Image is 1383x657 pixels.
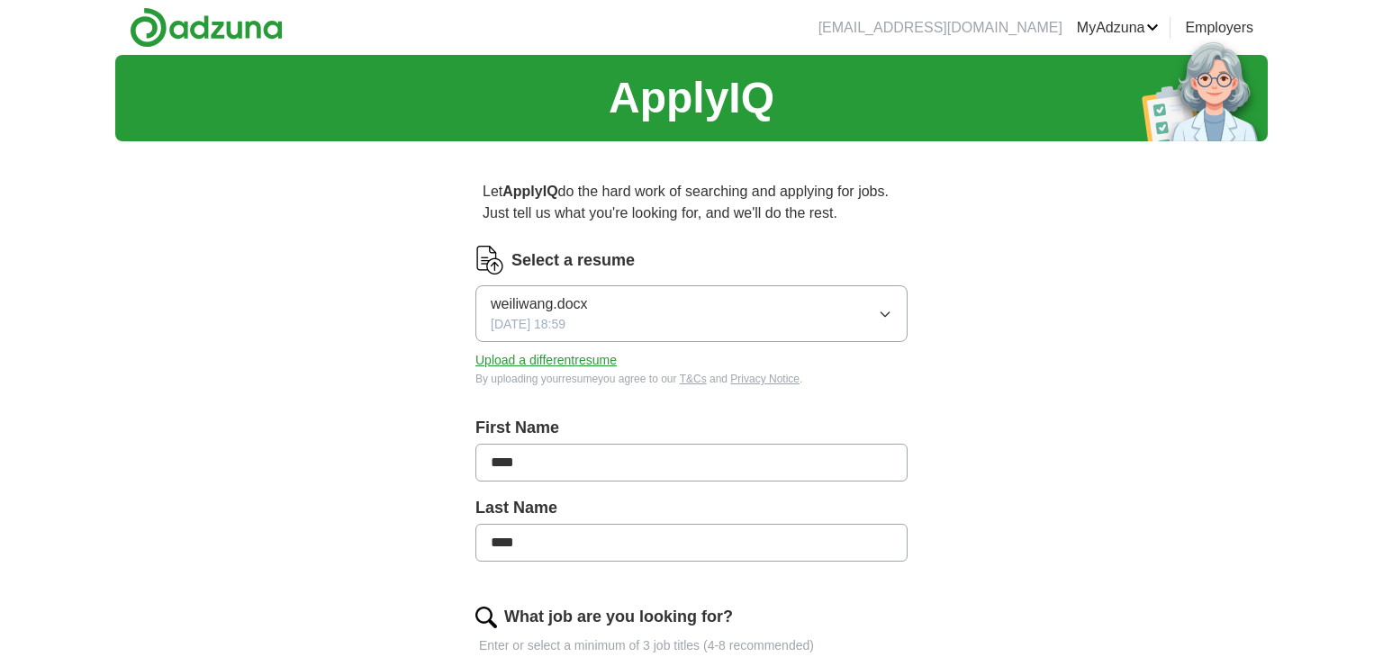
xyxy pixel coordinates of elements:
img: search.png [475,607,497,628]
a: MyAdzuna [1077,17,1160,39]
li: [EMAIL_ADDRESS][DOMAIN_NAME] [818,17,1062,39]
div: By uploading your resume you agree to our and . [475,371,908,387]
label: First Name [475,416,908,440]
a: Employers [1185,17,1253,39]
p: Enter or select a minimum of 3 job titles (4-8 recommended) [475,636,908,655]
label: Last Name [475,496,908,520]
button: weiliwang.docx[DATE] 18:59 [475,285,908,342]
strong: ApplyIQ [502,184,557,199]
button: Upload a differentresume [475,351,617,370]
img: Adzuna logo [130,7,283,48]
img: CV Icon [475,246,504,274]
h1: ApplyIQ [609,66,774,130]
label: Select a resume [511,248,635,273]
span: [DATE] 18:59 [491,315,565,334]
label: What job are you looking for? [504,605,733,629]
span: weiliwang.docx [491,293,588,315]
a: T&Cs [680,373,707,385]
a: Privacy Notice [730,373,800,385]
p: Let do the hard work of searching and applying for jobs. Just tell us what you're looking for, an... [475,174,908,231]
